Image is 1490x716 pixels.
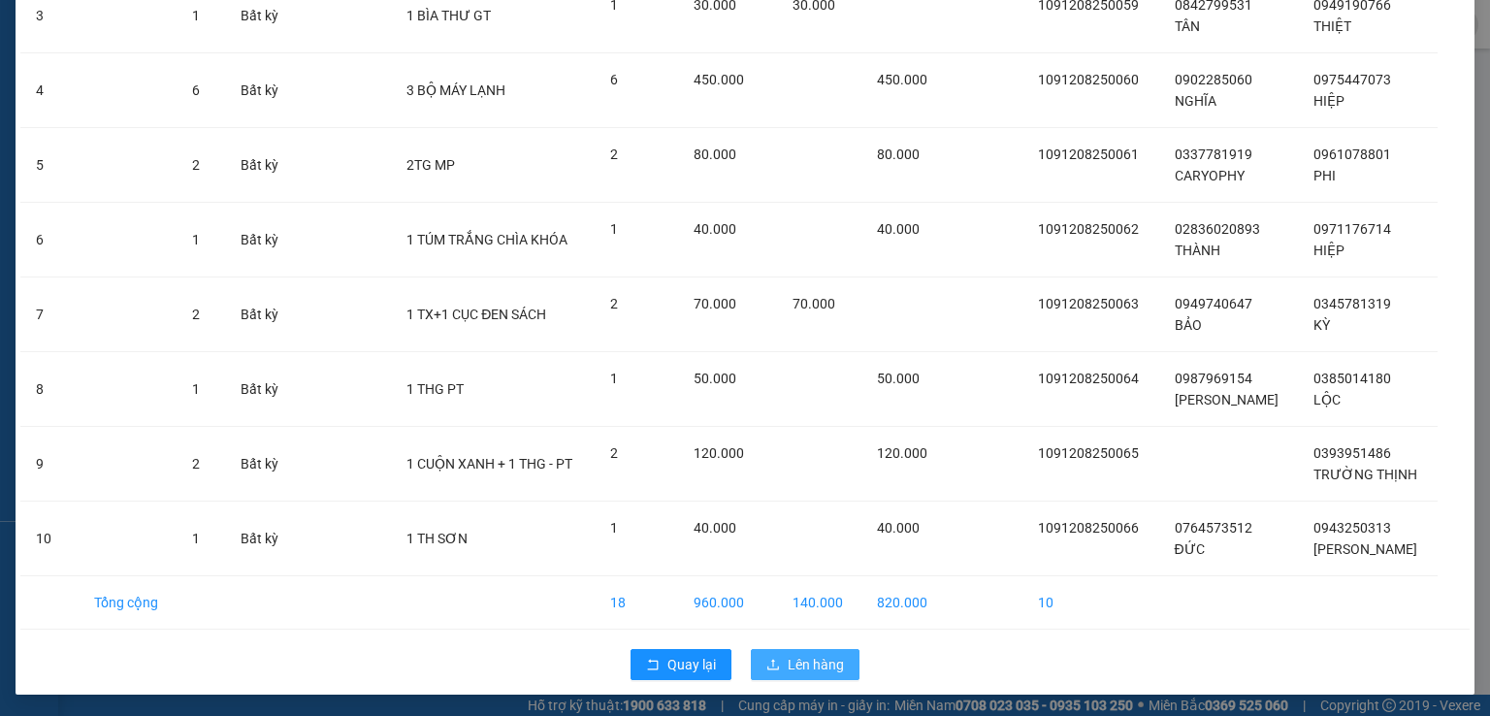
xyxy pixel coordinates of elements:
span: 1 [192,381,200,397]
span: 1 [610,221,618,237]
span: 1091208250062 [1038,221,1139,237]
td: Bất kỳ [225,427,296,502]
td: Bất kỳ [225,277,296,352]
td: Bất kỳ [225,203,296,277]
span: 0971176714 [1313,221,1391,237]
span: CARYOPHY [1175,168,1245,183]
td: Tổng cộng [79,576,177,630]
td: 140.000 [777,576,861,630]
span: 0975447073 [1313,72,1391,87]
span: TRƯỜNG THỊNH [1313,467,1417,482]
span: 1091208250066 [1038,520,1139,536]
span: rollback [646,658,660,673]
td: 4 [20,53,79,128]
span: ĐỨC [1175,541,1205,557]
span: 1 [192,531,200,546]
span: Lên hàng [788,654,844,675]
td: 7 [20,277,79,352]
span: 1091208250060 [1038,72,1139,87]
td: 5 [20,128,79,203]
span: 80.000 [694,146,736,162]
span: 0943250313 [1313,520,1391,536]
td: Bất kỳ [225,352,296,427]
span: NGHĨA [1175,93,1216,109]
button: uploadLên hàng [751,649,859,680]
td: 9 [20,427,79,502]
span: 2 [192,456,200,472]
span: 40.000 [694,520,736,536]
td: 820.000 [861,576,946,630]
span: THIỆT [1313,18,1351,34]
span: [PERSON_NAME] [1313,541,1417,557]
span: 2TG MP [406,157,455,173]
span: THÀNH [1175,243,1220,258]
td: 10 [20,502,79,576]
span: 450.000 [694,72,744,87]
span: 120.000 [877,445,927,461]
span: 2 [192,157,200,173]
span: 0987969154 [1175,371,1252,386]
td: 8 [20,352,79,427]
td: 6 [20,203,79,277]
span: 1091208250065 [1038,445,1139,461]
span: 2 [610,445,618,461]
span: 2 [610,296,618,311]
span: 6 [610,72,618,87]
span: 120.000 [694,445,744,461]
span: KỲ [1313,317,1330,333]
span: 1 TÚM TRẮNG CHÌA KHÓA [406,232,567,247]
span: 1 [610,371,618,386]
td: 960.000 [678,576,777,630]
span: [PERSON_NAME] [1175,392,1279,407]
span: 0961078801 [1313,146,1391,162]
span: 1 TX+1 CỤC ĐEN SÁCH [406,307,546,322]
span: 2 [192,307,200,322]
span: 450.000 [877,72,927,87]
span: 0902285060 [1175,72,1252,87]
td: Bất kỳ [225,53,296,128]
span: 80.000 [877,146,920,162]
span: 02836020893 [1175,221,1260,237]
span: Quay lại [667,654,716,675]
span: 1 CUỘN XANH + 1 THG - PT [406,456,572,472]
span: 40.000 [877,221,920,237]
span: 1 TH SƠN [406,531,468,546]
span: upload [766,658,780,673]
span: BẢO [1175,317,1202,333]
span: 1 [192,232,200,247]
span: 6 [192,82,200,98]
span: 0345781319 [1313,296,1391,311]
span: 1091208250064 [1038,371,1139,386]
span: 3 BỘ MÁY LẠNH [406,82,505,98]
span: 70.000 [793,296,835,311]
span: 0949740647 [1175,296,1252,311]
span: 50.000 [694,371,736,386]
span: 0337781919 [1175,146,1252,162]
span: 40.000 [877,520,920,536]
span: LỘC [1313,392,1341,407]
td: Bất kỳ [225,502,296,576]
span: 0764573512 [1175,520,1252,536]
span: 1 [192,8,200,23]
span: HIỆP [1313,243,1344,258]
button: rollbackQuay lại [631,649,731,680]
span: 70.000 [694,296,736,311]
span: PHI [1313,168,1336,183]
span: 40.000 [694,221,736,237]
td: Bất kỳ [225,128,296,203]
span: 50.000 [877,371,920,386]
span: 0393951486 [1313,445,1391,461]
span: 1 BÌA THƯ GT [406,8,491,23]
span: 0385014180 [1313,371,1391,386]
span: TÂN [1175,18,1200,34]
span: 1 THG PT [406,381,464,397]
span: 1091208250063 [1038,296,1139,311]
span: 1091208250061 [1038,146,1139,162]
td: 18 [595,576,678,630]
span: 1 [610,520,618,536]
td: 10 [1022,576,1159,630]
span: 2 [610,146,618,162]
span: HIỆP [1313,93,1344,109]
